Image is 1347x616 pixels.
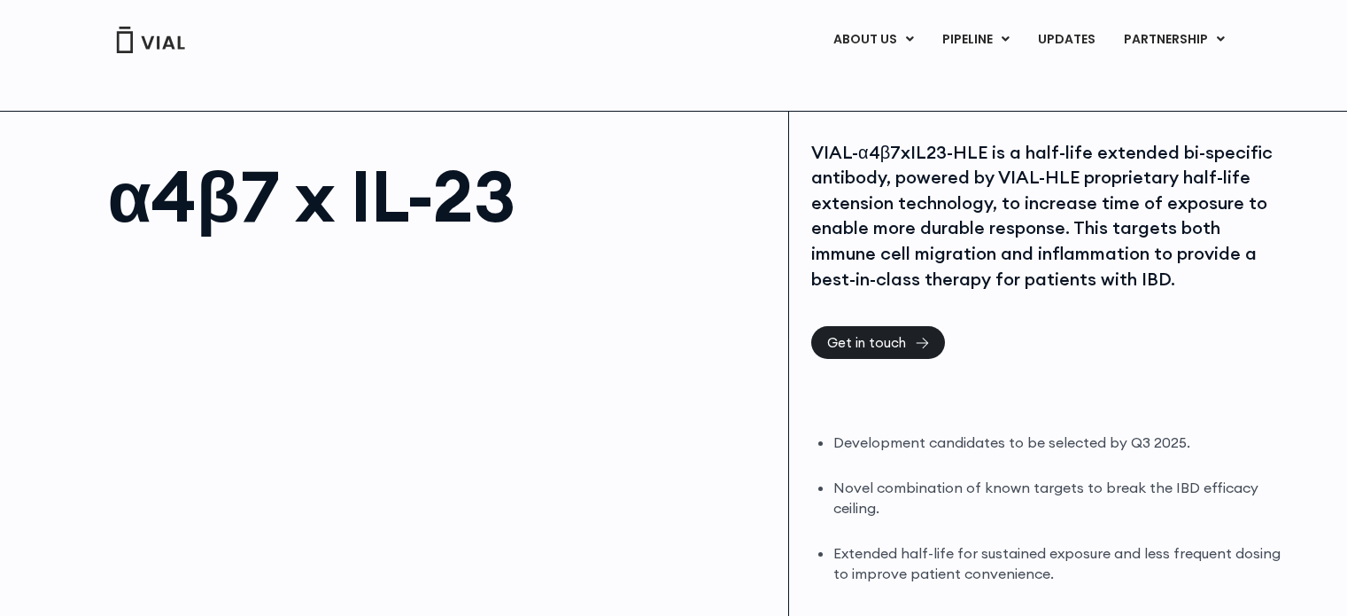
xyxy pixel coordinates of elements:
a: PIPELINEMenu Toggle [928,25,1023,55]
a: UPDATES [1024,25,1109,55]
h1: α4β7 x IL-23 [108,160,771,231]
li: Development candidates to be selected by Q3 2025. [833,433,1284,453]
a: PARTNERSHIPMenu Toggle [1110,25,1239,55]
img: Vial Logo [115,27,186,53]
li: Extended half-life for sustained exposure and less frequent dosing to improve patient convenience. [833,543,1284,584]
a: Get in touch [811,326,945,359]
span: Get in touch [827,336,906,349]
a: ABOUT USMenu Toggle [819,25,927,55]
li: Novel combination of known targets to break the IBD efficacy ceiling. [833,478,1284,519]
div: VIAL-α4β7xIL23-HLE is a half-life extended bi-specific antibody, powered by VIAL-HLE proprietary ... [811,140,1284,292]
